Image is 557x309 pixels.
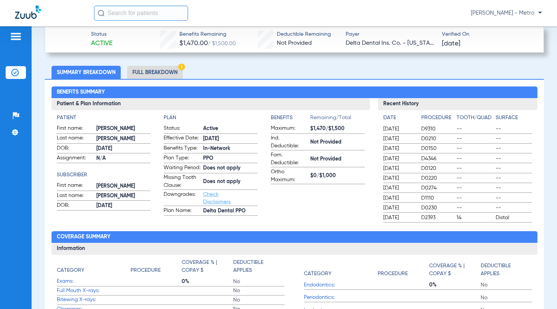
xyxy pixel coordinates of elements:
[277,30,331,38] span: Deductible Remaining
[233,287,285,294] span: No
[271,114,310,124] app-breakdown-title: Benefits
[57,134,94,143] span: Last name:
[442,30,531,38] span: Verified On
[383,155,415,162] span: [DATE]
[164,144,200,153] span: Benefits Type:
[57,114,151,122] app-breakdown-title: Patient
[57,277,131,285] span: Exams:
[182,278,233,285] span: 0%
[233,259,285,277] app-breakdown-title: Deductible Applies
[57,171,151,179] h4: Subscriber
[164,134,200,143] span: Effective Date:
[179,40,208,47] span: $1,470.00
[203,145,258,153] span: In-Network
[203,125,258,133] span: Active
[383,145,415,152] span: [DATE]
[496,214,532,221] span: Distal
[91,30,112,38] span: Status
[164,174,200,189] span: Missing Tooth Clause:
[271,124,308,133] span: Maximum:
[96,154,151,162] span: N/A
[304,294,378,301] span: Periodontics:
[496,194,532,202] span: --
[96,125,151,133] span: [PERSON_NAME]
[310,138,365,146] span: Not Provided
[457,135,493,142] span: --
[378,270,408,278] h4: Procedure
[457,114,493,122] h4: Tooth/Quad
[57,144,94,153] span: DOB:
[271,168,308,184] span: Ortho Maximum:
[421,145,454,152] span: D0150
[496,135,532,142] span: --
[233,259,281,274] h4: Deductible Applies
[96,182,151,190] span: [PERSON_NAME]
[421,125,454,133] span: D9310
[496,155,532,162] span: --
[457,184,493,192] span: --
[57,259,131,277] app-breakdown-title: Category
[271,151,308,167] span: Fam. Deductible:
[131,267,161,274] h4: Procedure
[94,6,188,21] input: Search for patients
[346,39,435,48] span: Delta Dental Ins. Co. - [US_STATE]
[496,204,532,212] span: --
[208,41,236,46] span: / $1,500.00
[57,267,84,274] h4: Category
[496,114,532,122] h4: Surface
[383,204,415,212] span: [DATE]
[233,296,285,304] span: No
[304,259,378,280] app-breakdown-title: Category
[457,204,493,212] span: --
[457,114,493,124] app-breakdown-title: Tooth/Quad
[178,64,185,70] img: Hazard
[383,114,415,124] app-breakdown-title: Date
[457,125,493,133] span: --
[378,98,537,110] h3: Recent History
[277,40,312,46] span: Not Provided
[96,202,151,210] span: [DATE]
[164,191,200,206] span: Downgrades:
[96,145,151,153] span: [DATE]
[421,114,454,124] app-breakdown-title: Procedure
[164,207,200,216] span: Plan Name:
[310,155,365,163] span: Not Provided
[310,114,365,124] span: Remaining/Total
[519,273,557,309] div: Chat Widget
[421,174,454,182] span: D0220
[203,135,258,143] span: [DATE]
[164,154,200,163] span: Plan Type:
[457,214,493,221] span: 14
[203,192,231,204] a: Check Disclaimers
[429,262,477,278] h4: Coverage % | Copay $
[271,134,308,150] span: Ind. Deductible:
[457,174,493,182] span: --
[52,243,537,255] h3: Information
[442,39,460,48] span: [DATE]
[496,145,532,152] span: --
[310,172,365,180] span: $0/$1,000
[271,114,310,122] h4: Benefits
[496,165,532,172] span: --
[429,281,481,289] span: 0%
[304,281,378,289] span: Endodontics:
[421,114,454,122] h4: Procedure
[52,66,121,79] li: Summary Breakdown
[52,86,537,98] h2: Benefits Summary
[421,165,454,172] span: D0120
[383,184,415,192] span: [DATE]
[96,192,151,200] span: [PERSON_NAME]
[421,184,454,192] span: D0274
[304,270,331,278] h4: Category
[310,125,365,133] span: $1,470/$1,500
[496,125,532,133] span: --
[383,174,415,182] span: [DATE]
[457,165,493,172] span: --
[57,287,131,295] span: Full Mouth X-rays:
[421,194,454,202] span: D1110
[233,278,285,285] span: No
[164,114,258,122] app-breakdown-title: Plan
[481,281,532,289] span: No
[52,231,537,243] h2: Coverage Summary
